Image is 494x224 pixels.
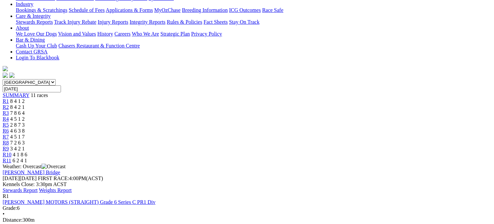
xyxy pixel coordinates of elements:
span: 4:00PM(ACST) [38,176,103,181]
a: SUMMARY [3,92,29,98]
span: R1 [3,193,9,199]
a: Track Injury Rebate [54,19,96,25]
a: Stewards Reports [16,19,53,25]
span: 8 4 2 1 [10,104,25,110]
span: 2 8 7 3 [10,122,25,128]
a: Login To Blackbook [16,55,59,60]
a: [PERSON_NAME] Bridge [3,170,60,175]
a: R1 [3,98,9,104]
div: Industry [16,7,491,13]
a: Chasers Restaurant & Function Centre [58,43,140,48]
div: Bar & Dining [16,43,491,49]
a: ICG Outcomes [229,7,261,13]
span: 4 5 1 7 [10,134,25,140]
span: 7 8 6 4 [10,110,25,116]
div: About [16,31,491,37]
a: Injury Reports [98,19,128,25]
div: 6 [3,205,491,211]
span: 6 2 4 1 [13,158,27,163]
span: Distance: [3,217,22,223]
a: Bookings & Scratchings [16,7,67,13]
span: [DATE] [3,176,37,181]
a: R11 [3,158,11,163]
a: Race Safe [262,7,283,13]
a: [PERSON_NAME] MOTORS (STRAIGHT) Grade 6 Series C PR1 Div [3,199,156,205]
span: • [3,211,5,217]
input: Select date [3,85,61,92]
img: twitter.svg [9,73,15,78]
span: 3 4 2 1 [10,146,25,151]
a: Fact Sheets [204,19,228,25]
a: Cash Up Your Club [16,43,57,48]
span: Grade: [3,205,17,211]
a: Applications & Forms [106,7,153,13]
a: Rules & Policies [167,19,202,25]
span: [DATE] [3,176,20,181]
span: 8 4 1 2 [10,98,25,104]
a: R10 [3,152,12,157]
a: R8 [3,140,9,145]
a: MyOzChase [154,7,181,13]
a: Careers [114,31,131,37]
span: Weather: Overcast [3,164,66,169]
a: Schedule of Fees [69,7,104,13]
a: History [97,31,113,37]
a: About [16,25,29,31]
a: Bar & Dining [16,37,45,43]
div: 300m [3,217,491,223]
span: 4 1 8 6 [13,152,27,157]
a: Integrity Reports [130,19,165,25]
a: Stewards Report [3,187,38,193]
a: Privacy Policy [191,31,222,37]
a: R9 [3,146,9,151]
a: Industry [16,1,33,7]
span: 4 5 1 2 [10,116,25,122]
span: FIRST RACE: [38,176,69,181]
a: R5 [3,122,9,128]
a: We Love Our Dogs [16,31,57,37]
a: R4 [3,116,9,122]
span: 7 2 6 3 [10,140,25,145]
div: Kennels Close: 3:30pm ACST [3,181,491,187]
img: Overcast [42,164,66,170]
a: R6 [3,128,9,134]
a: Breeding Information [182,7,228,13]
img: logo-grsa-white.png [3,66,8,71]
a: Stay On Track [229,19,259,25]
a: Vision and Values [58,31,96,37]
span: 4 6 3 8 [10,128,25,134]
a: Contact GRSA [16,49,47,54]
a: Strategic Plan [160,31,190,37]
a: Weights Report [39,187,72,193]
a: R2 [3,104,9,110]
a: R3 [3,110,9,116]
span: 11 races [31,92,48,98]
a: Who We Are [132,31,159,37]
img: facebook.svg [3,73,8,78]
a: Care & Integrity [16,13,51,19]
div: Care & Integrity [16,19,491,25]
a: R7 [3,134,9,140]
